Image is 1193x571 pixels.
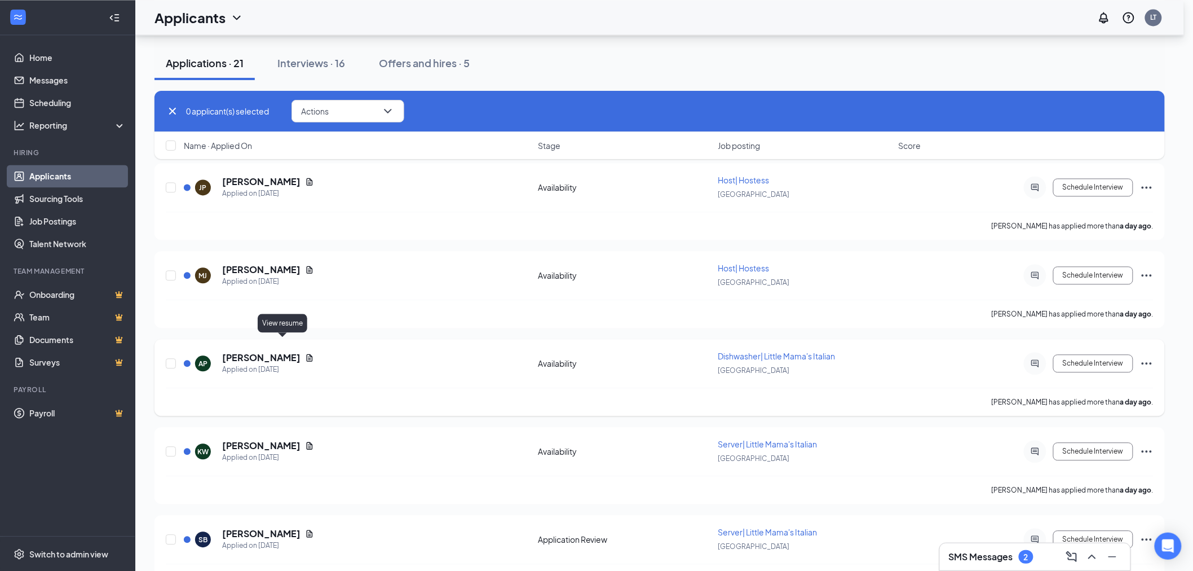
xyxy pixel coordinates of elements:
[1120,486,1152,494] b: a day ago
[1085,550,1099,564] svg: ChevronUp
[230,11,244,24] svg: ChevronDown
[718,527,818,537] span: Server| Little Mama's Italian
[1106,550,1119,564] svg: Minimize
[1155,533,1182,560] div: Open Intercom Messenger
[258,314,307,332] div: View resume
[222,276,314,287] div: Applied on [DATE]
[992,221,1154,231] p: [PERSON_NAME] has applied more than .
[538,270,712,281] div: Availability
[1053,178,1133,196] button: Schedule Interview
[1063,548,1081,566] button: ComposeMessage
[197,447,209,456] div: KW
[1140,269,1154,282] svg: Ellipses
[29,120,126,131] div: Reporting
[1120,398,1152,406] b: a day ago
[277,56,345,70] div: Interviews · 16
[899,140,921,151] span: Score
[1065,550,1079,564] svg: ComposeMessage
[29,351,126,374] a: SurveysCrown
[29,548,108,560] div: Switch to admin view
[291,100,404,122] button: ActionsChevronDown
[1053,266,1133,284] button: Schedule Interview
[198,359,207,368] div: AP
[14,548,25,560] svg: Settings
[1120,222,1152,230] b: a day ago
[305,529,314,538] svg: Document
[14,385,123,394] div: Payroll
[305,177,314,186] svg: Document
[1083,548,1101,566] button: ChevronUp
[718,263,770,273] span: Host| Hostess
[538,140,560,151] span: Stage
[222,540,314,551] div: Applied on [DATE]
[14,120,25,131] svg: Analysis
[1028,271,1042,280] svg: ActiveChat
[12,11,24,23] svg: WorkstreamLogo
[186,105,269,117] span: 0 applicant(s) selected
[222,452,314,463] div: Applied on [DATE]
[109,12,120,23] svg: Collapse
[154,8,226,27] h1: Applicants
[992,309,1154,319] p: [PERSON_NAME] has applied more than .
[1140,357,1154,370] svg: Ellipses
[1140,445,1154,458] svg: Ellipses
[305,353,314,362] svg: Document
[166,104,179,118] svg: Cross
[199,271,207,280] div: MJ
[29,232,126,255] a: Talent Network
[379,56,470,70] div: Offers and hires · 5
[301,107,329,115] span: Actions
[538,534,712,545] div: Application Review
[1028,359,1042,368] svg: ActiveChat
[305,441,314,450] svg: Document
[1053,442,1133,460] button: Schedule Interview
[1053,530,1133,548] button: Schedule Interview
[718,454,790,463] span: [GEOGRAPHIC_DATA]
[222,528,301,540] h5: [PERSON_NAME]
[381,104,395,118] svg: ChevronDown
[1028,447,1042,456] svg: ActiveChat
[1140,533,1154,546] svg: Ellipses
[718,351,836,361] span: Dishwasher| Little Mama's Italian
[29,210,126,232] a: Job Postings
[992,485,1154,495] p: [PERSON_NAME] has applied more than .
[222,440,301,452] h5: [PERSON_NAME]
[1103,548,1121,566] button: Minimize
[29,306,126,328] a: TeamCrown
[222,263,301,276] h5: [PERSON_NAME]
[718,190,790,199] span: [GEOGRAPHIC_DATA]
[1053,354,1133,372] button: Schedule Interview
[14,148,123,157] div: Hiring
[222,364,314,375] div: Applied on [DATE]
[949,551,1013,563] h3: SMS Messages
[200,183,207,192] div: JP
[718,175,770,185] span: Host| Hostess
[718,542,790,551] span: [GEOGRAPHIC_DATA]
[718,140,761,151] span: Job posting
[198,535,207,544] div: SB
[992,397,1154,407] p: [PERSON_NAME] has applied more than .
[222,175,301,188] h5: [PERSON_NAME]
[29,46,126,69] a: Home
[14,266,123,276] div: Team Management
[718,278,790,287] span: [GEOGRAPHIC_DATA]
[538,446,712,457] div: Availability
[29,402,126,424] a: PayrollCrown
[1028,183,1042,192] svg: ActiveChat
[29,69,126,91] a: Messages
[29,91,126,114] a: Scheduling
[1028,535,1042,544] svg: ActiveChat
[184,140,252,151] span: Name · Applied On
[1150,12,1156,22] div: LT
[29,165,126,187] a: Applicants
[305,265,314,274] svg: Document
[1122,11,1135,24] svg: QuestionInfo
[166,56,244,70] div: Applications · 21
[1024,552,1028,562] div: 2
[222,352,301,364] h5: [PERSON_NAME]
[718,366,790,375] span: [GEOGRAPHIC_DATA]
[29,283,126,306] a: OnboardingCrown
[1120,310,1152,318] b: a day ago
[538,182,712,193] div: Availability
[29,187,126,210] a: Sourcing Tools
